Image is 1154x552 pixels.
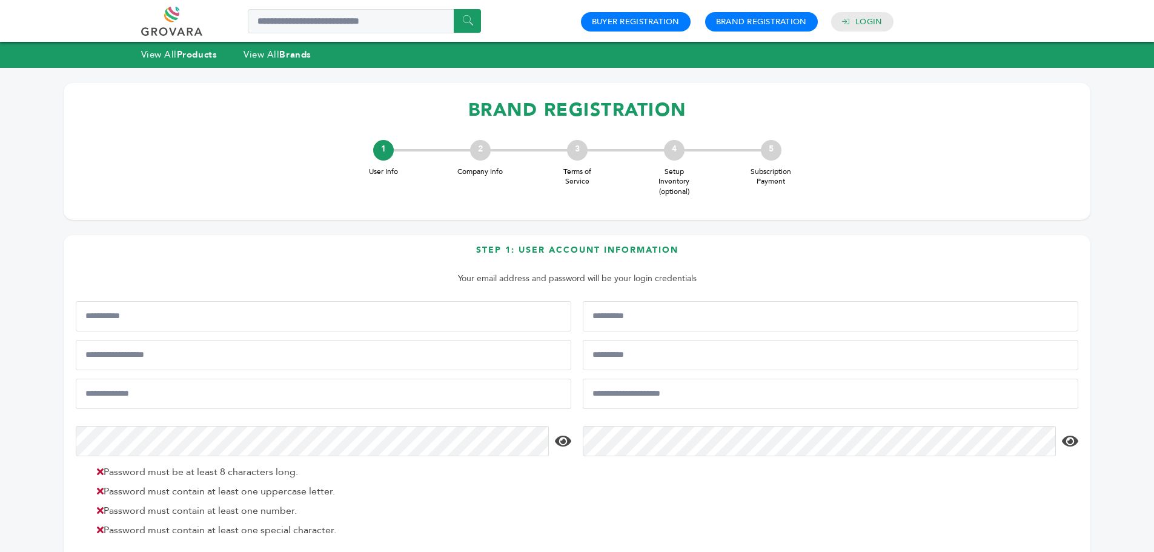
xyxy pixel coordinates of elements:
[177,48,217,61] strong: Products
[583,340,1078,370] input: Job Title*
[76,340,571,370] input: Mobile Phone Number
[82,271,1072,286] p: Your email address and password will be your login credentials
[359,167,408,177] span: User Info
[747,167,795,187] span: Subscription Payment
[76,379,571,409] input: Email Address*
[583,301,1078,331] input: Last Name*
[583,426,1056,456] input: Confirm Password*
[567,140,588,161] div: 3
[470,140,491,161] div: 2
[248,9,481,33] input: Search a product or brand...
[373,140,394,161] div: 1
[91,523,568,537] li: Password must contain at least one special character.
[716,16,807,27] a: Brand Registration
[664,140,685,161] div: 4
[91,465,568,479] li: Password must be at least 8 characters long.
[91,484,568,499] li: Password must contain at least one uppercase letter.
[76,301,571,331] input: First Name*
[141,48,217,61] a: View AllProducts
[76,426,549,456] input: Password*
[76,92,1078,128] h1: BRAND REGISTRATION
[553,167,602,187] span: Terms of Service
[76,244,1078,265] h3: Step 1: User Account Information
[244,48,311,61] a: View AllBrands
[855,16,882,27] a: Login
[91,504,568,518] li: Password must contain at least one number.
[761,140,781,161] div: 5
[456,167,505,177] span: Company Info
[583,379,1078,409] input: Confirm Email Address*
[592,16,680,27] a: Buyer Registration
[650,167,698,197] span: Setup Inventory (optional)
[279,48,311,61] strong: Brands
